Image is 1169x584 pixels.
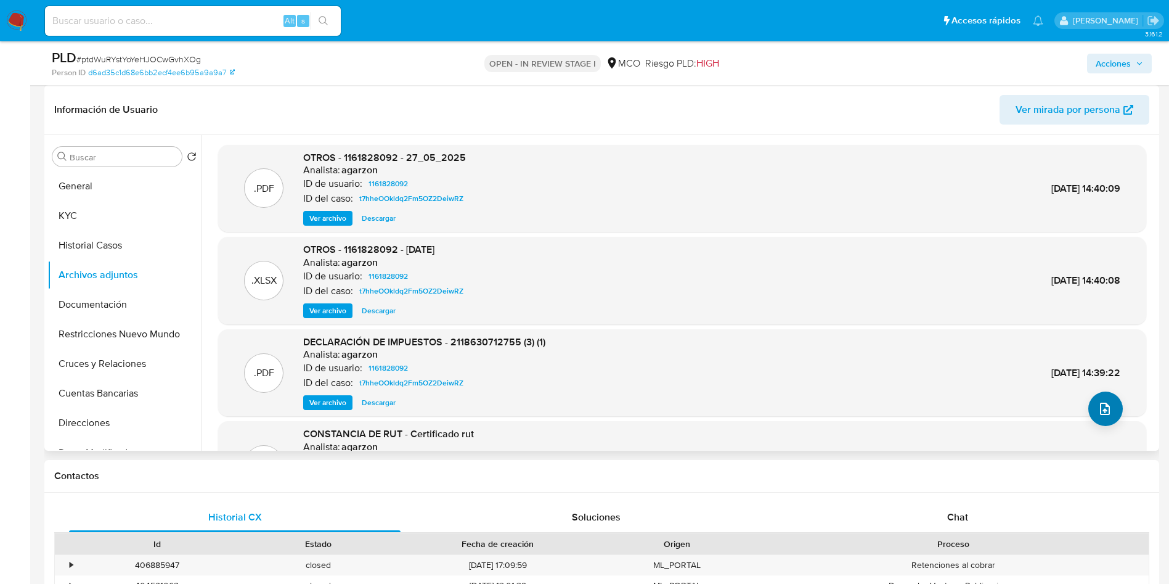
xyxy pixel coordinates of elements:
p: ID del caso: [303,377,353,389]
p: OPEN - IN REVIEW STAGE I [484,55,601,72]
input: Buscar usuario o caso... [45,13,341,29]
div: Origen [605,538,749,550]
span: Accesos rápidos [951,14,1020,27]
button: upload-file [1088,392,1123,426]
div: closed [238,555,399,575]
div: 406885947 [76,555,238,575]
a: 1161828092 [364,361,413,376]
div: [DATE] 17:09:59 [399,555,597,575]
a: t7hheOOkldq2Fm5OZ2DeiwRZ [354,284,468,298]
span: 1161828092 [369,176,408,191]
span: Ver archivo [309,212,346,224]
div: Retenciones al cobrar [758,555,1149,575]
button: Archivos adjuntos [47,260,202,290]
h6: agarzon [341,348,378,361]
p: Analista: [303,348,340,361]
a: Notificaciones [1033,15,1043,26]
span: Ver mirada por persona [1016,95,1120,125]
span: t7hheOOkldq2Fm5OZ2DeiwRZ [359,284,463,298]
button: Ver archivo [303,303,352,318]
span: 3.161.2 [1145,29,1163,39]
p: ID de usuario: [303,270,362,282]
div: Proceso [767,538,1140,550]
h6: agarzon [341,257,378,269]
p: .PDF [254,182,274,195]
button: Datos Modificados [47,438,202,467]
a: Salir [1147,14,1160,27]
button: Descargar [356,303,402,318]
a: d6ad35c1d68e6bb2ecf4ee6b95a9a9a7 [88,67,235,78]
p: Analista: [303,257,340,269]
button: Descargar [356,211,402,226]
span: DECLARACIÓN DE IMPUESTOS - 2118630712755 (3) (1) [303,335,545,349]
p: .PDF [254,366,274,380]
span: # ptdWuRYstYoYeHJOCwGvhXOg [76,53,201,65]
span: s [301,15,305,27]
span: Descargar [362,397,396,409]
span: t7hheOOkldq2Fm5OZ2DeiwRZ [359,376,463,390]
button: Acciones [1087,54,1152,73]
span: CONSTANCIA DE RUT - Certificado rut [303,427,474,441]
div: Fecha de creación [408,538,588,550]
span: Ver archivo [309,305,346,317]
p: Analista: [303,164,340,176]
span: HIGH [696,56,719,70]
span: [DATE] 14:40:09 [1051,181,1120,195]
a: 1161828092 [364,269,413,284]
div: ML_PORTAL [597,555,758,575]
span: Historial CX [208,510,262,524]
a: t7hheOOkldq2Fm5OZ2DeiwRZ [354,376,468,390]
input: Buscar [70,152,177,163]
p: ID del caso: [303,192,353,205]
span: [DATE] 14:40:08 [1051,273,1120,287]
b: Person ID [52,67,86,78]
button: Ver archivo [303,211,352,226]
span: Soluciones [572,510,621,524]
span: t7hheOOkldq2Fm5OZ2DeiwRZ [359,191,463,206]
p: ID de usuario: [303,178,362,190]
button: search-icon [311,12,336,30]
a: t7hheOOkldq2Fm5OZ2DeiwRZ [354,191,468,206]
div: Estado [246,538,391,550]
span: 1161828092 [369,269,408,284]
span: Descargar [362,212,396,224]
h1: Información de Usuario [54,104,158,116]
span: 1161828092 [369,361,408,376]
button: Cuentas Bancarias [47,379,202,408]
h6: agarzon [341,441,378,453]
button: Documentación [47,290,202,319]
a: 1161828092 [364,176,413,191]
button: Ver mirada por persona [1000,95,1149,125]
h6: agarzon [341,164,378,176]
div: MCO [606,57,640,70]
button: Ver archivo [303,395,352,410]
b: PLD [52,47,76,67]
p: ID de usuario: [303,362,362,374]
p: ID del caso: [303,285,353,297]
span: Chat [947,510,968,524]
button: Historial Casos [47,231,202,260]
p: .XLSX [251,274,277,287]
div: Id [85,538,229,550]
button: Buscar [57,152,67,162]
span: OTROS - 1161828092 - 27_05_2025 [303,150,466,165]
span: Riesgo PLD: [645,57,719,70]
button: General [47,171,202,201]
div: • [70,559,73,571]
button: Restricciones Nuevo Mundo [47,319,202,349]
p: Analista: [303,441,340,453]
button: Direcciones [47,408,202,438]
span: Ver archivo [309,397,346,409]
p: damian.rodriguez@mercadolibre.com [1073,15,1143,27]
button: Descargar [356,395,402,410]
span: Descargar [362,305,396,317]
span: Alt [285,15,295,27]
button: Cruces y Relaciones [47,349,202,379]
span: Acciones [1096,54,1131,73]
button: Volver al orden por defecto [187,152,197,165]
button: KYC [47,201,202,231]
h1: Contactos [54,470,1149,482]
span: OTROS - 1161828092 - [DATE] [303,242,434,257]
span: [DATE] 14:39:22 [1051,366,1120,380]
